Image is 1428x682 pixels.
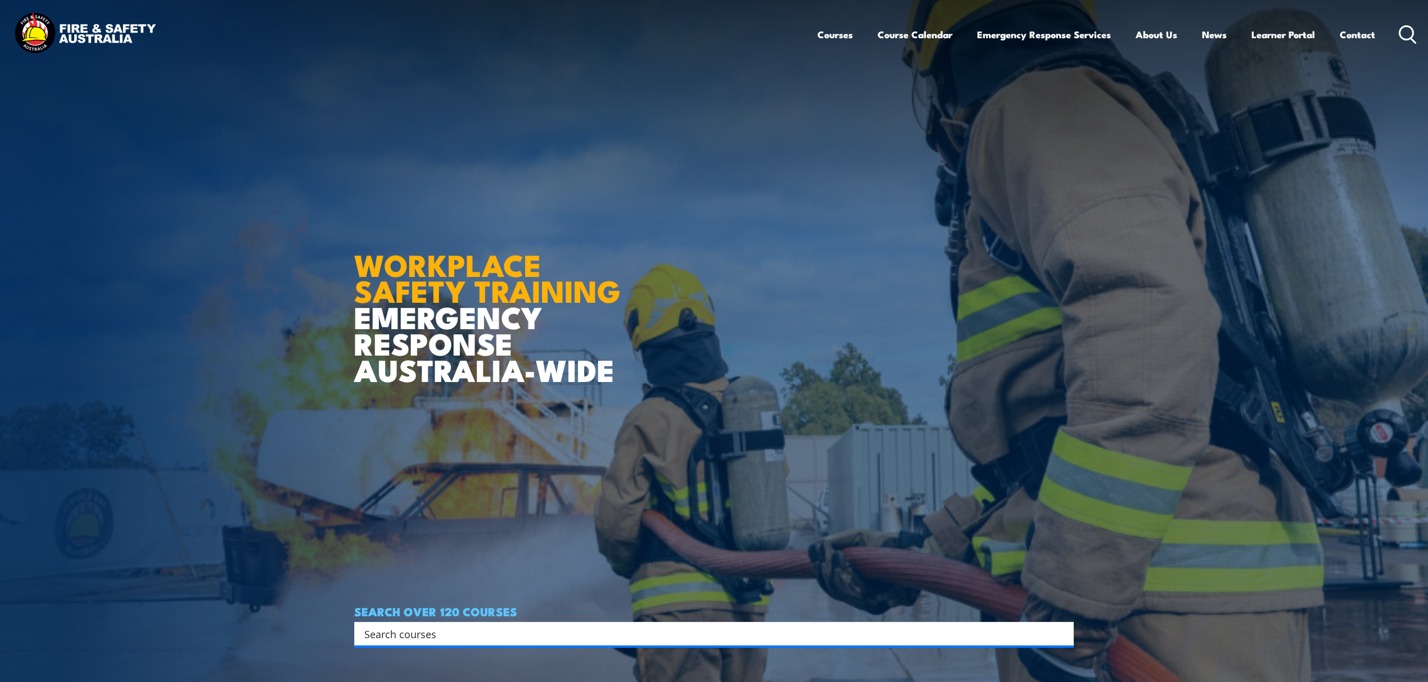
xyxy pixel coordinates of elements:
button: Search magnifier button [1054,626,1070,642]
a: About Us [1136,20,1177,49]
a: Courses [817,20,853,49]
form: Search form [367,626,1051,642]
input: Search input [364,625,1049,642]
a: Learner Portal [1251,20,1315,49]
strong: WORKPLACE SAFETY TRAINING [354,240,621,313]
a: Course Calendar [878,20,952,49]
a: Contact [1340,20,1375,49]
a: News [1202,20,1227,49]
a: Emergency Response Services [977,20,1111,49]
h1: EMERGENCY RESPONSE AUSTRALIA-WIDE [354,223,629,383]
h4: SEARCH OVER 120 COURSES [354,605,1074,617]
